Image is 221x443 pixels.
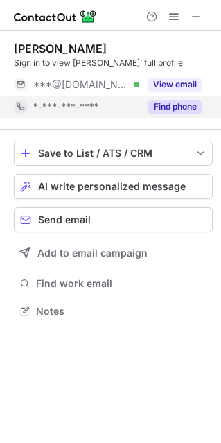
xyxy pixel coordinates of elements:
[14,141,213,166] button: save-profile-one-click
[38,181,186,192] span: AI write personalized message
[14,207,213,232] button: Send email
[148,100,202,114] button: Reveal Button
[14,274,213,293] button: Find work email
[14,241,213,266] button: Add to email campaign
[33,78,129,91] span: ***@[DOMAIN_NAME]
[14,174,213,199] button: AI write personalized message
[14,42,107,55] div: [PERSON_NAME]
[36,305,207,318] span: Notes
[14,302,213,321] button: Notes
[148,78,202,92] button: Reveal Button
[36,277,207,290] span: Find work email
[14,8,97,25] img: ContactOut v5.3.10
[37,247,148,259] span: Add to email campaign
[38,148,188,159] div: Save to List / ATS / CRM
[14,57,213,69] div: Sign in to view [PERSON_NAME]’ full profile
[38,214,91,225] span: Send email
